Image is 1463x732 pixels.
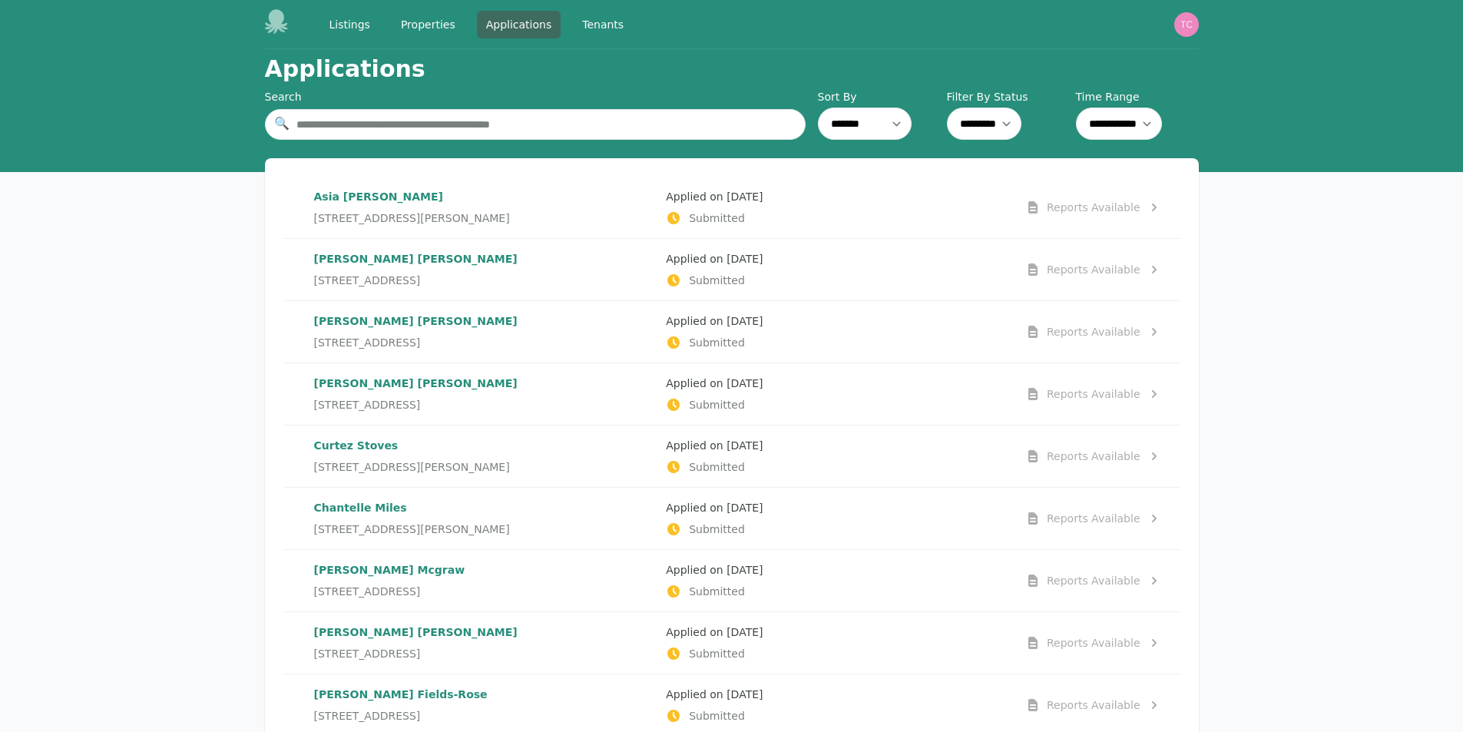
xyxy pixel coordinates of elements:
[314,251,654,267] p: [PERSON_NAME] [PERSON_NAME]
[666,459,1006,475] p: Submitted
[727,502,763,514] time: [DATE]
[727,377,763,389] time: [DATE]
[727,315,763,327] time: [DATE]
[283,426,1180,487] a: Curtez Stoves[STREET_ADDRESS][PERSON_NAME]Applied on [DATE]SubmittedReports Available
[666,584,1006,599] p: Submitted
[666,273,1006,288] p: Submitted
[666,376,1006,391] p: Applied on
[265,89,806,104] div: Search
[314,708,421,724] span: [STREET_ADDRESS]
[666,500,1006,515] p: Applied on
[727,564,763,576] time: [DATE]
[283,488,1180,549] a: Chantelle Miles[STREET_ADDRESS][PERSON_NAME]Applied on [DATE]SubmittedReports Available
[1047,324,1140,340] div: Reports Available
[1076,89,1199,104] label: Time Range
[727,439,763,452] time: [DATE]
[666,210,1006,226] p: Submitted
[314,646,421,661] span: [STREET_ADDRESS]
[666,522,1006,537] p: Submitted
[314,562,654,578] p: [PERSON_NAME] Mcgraw
[392,11,465,38] a: Properties
[666,708,1006,724] p: Submitted
[666,335,1006,350] p: Submitted
[283,301,1180,363] a: [PERSON_NAME] [PERSON_NAME][STREET_ADDRESS]Applied on [DATE]SubmittedReports Available
[1047,262,1140,277] div: Reports Available
[283,612,1180,674] a: [PERSON_NAME] [PERSON_NAME][STREET_ADDRESS]Applied on [DATE]SubmittedReports Available
[1047,635,1140,651] div: Reports Available
[666,624,1006,640] p: Applied on
[314,210,510,226] span: [STREET_ADDRESS][PERSON_NAME]
[727,688,763,701] time: [DATE]
[283,550,1180,611] a: [PERSON_NAME] Mcgraw[STREET_ADDRESS]Applied on [DATE]SubmittedReports Available
[314,313,654,329] p: [PERSON_NAME] [PERSON_NAME]
[1047,697,1140,713] div: Reports Available
[314,189,654,204] p: Asia [PERSON_NAME]
[314,438,654,453] p: Curtez Stoves
[1047,449,1140,464] div: Reports Available
[666,438,1006,453] p: Applied on
[1047,573,1140,588] div: Reports Available
[666,189,1006,204] p: Applied on
[666,251,1006,267] p: Applied on
[283,363,1180,425] a: [PERSON_NAME] [PERSON_NAME][STREET_ADDRESS]Applied on [DATE]SubmittedReports Available
[265,55,425,83] h1: Applications
[947,89,1070,104] label: Filter By Status
[666,397,1006,412] p: Submitted
[314,459,510,475] span: [STREET_ADDRESS][PERSON_NAME]
[283,239,1180,300] a: [PERSON_NAME] [PERSON_NAME][STREET_ADDRESS]Applied on [DATE]SubmittedReports Available
[314,273,421,288] span: [STREET_ADDRESS]
[818,89,941,104] label: Sort By
[573,11,633,38] a: Tenants
[314,624,654,640] p: [PERSON_NAME] [PERSON_NAME]
[666,562,1006,578] p: Applied on
[314,500,654,515] p: Chantelle Miles
[1047,386,1140,402] div: Reports Available
[314,397,421,412] span: [STREET_ADDRESS]
[477,11,561,38] a: Applications
[314,687,654,702] p: [PERSON_NAME] Fields-Rose
[314,376,654,391] p: [PERSON_NAME] [PERSON_NAME]
[666,313,1006,329] p: Applied on
[283,177,1180,238] a: Asia [PERSON_NAME][STREET_ADDRESS][PERSON_NAME]Applied on [DATE]SubmittedReports Available
[727,253,763,265] time: [DATE]
[320,11,379,38] a: Listings
[314,522,510,537] span: [STREET_ADDRESS][PERSON_NAME]
[666,646,1006,661] p: Submitted
[727,190,763,203] time: [DATE]
[314,335,421,350] span: [STREET_ADDRESS]
[1047,511,1140,526] div: Reports Available
[666,687,1006,702] p: Applied on
[1047,200,1140,215] div: Reports Available
[314,584,421,599] span: [STREET_ADDRESS]
[727,626,763,638] time: [DATE]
